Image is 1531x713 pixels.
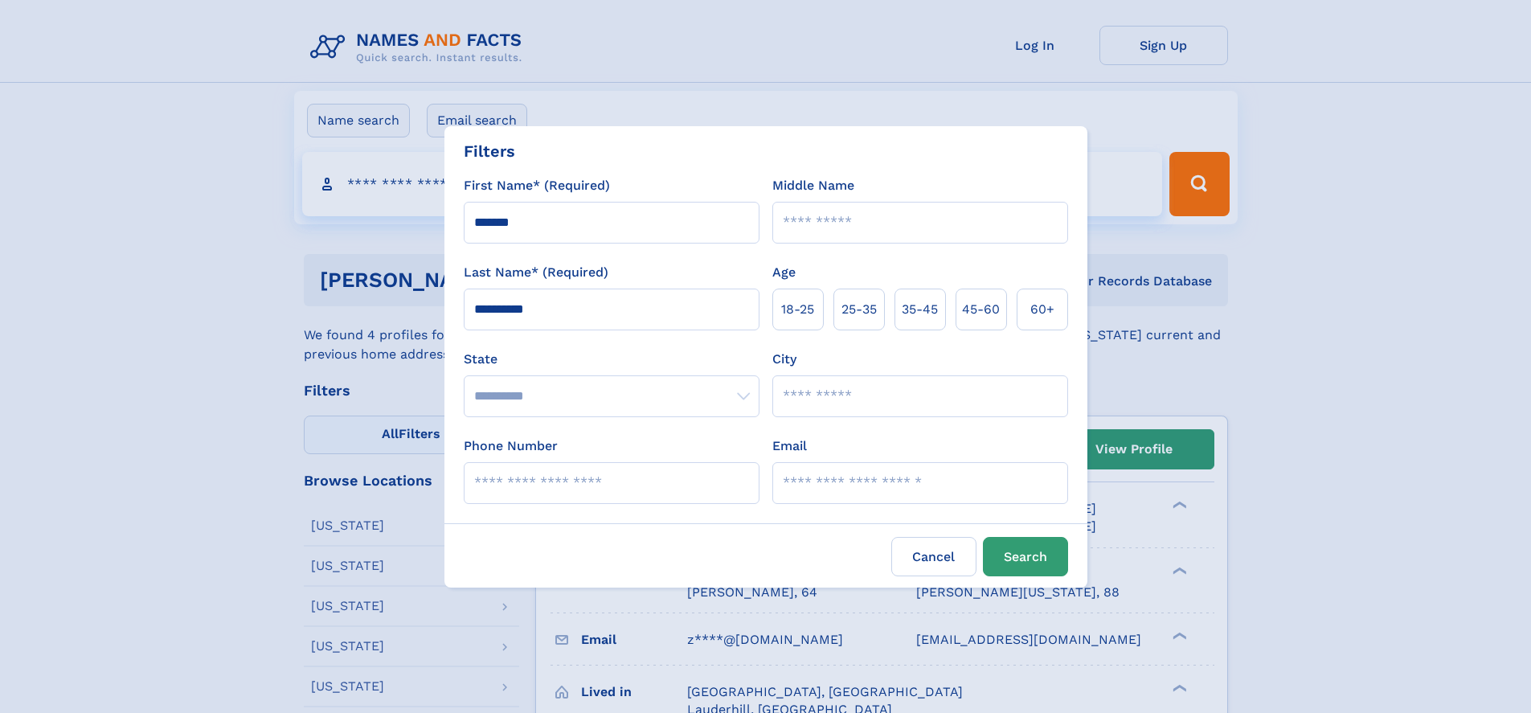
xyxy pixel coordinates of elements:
span: 35‑45 [902,300,938,319]
button: Search [983,537,1068,576]
label: State [464,350,759,369]
label: Age [772,263,796,282]
label: Middle Name [772,176,854,195]
span: 45‑60 [962,300,1000,319]
label: City [772,350,796,369]
label: Cancel [891,537,976,576]
span: 60+ [1030,300,1054,319]
label: Phone Number [464,436,558,456]
span: 25‑35 [841,300,877,319]
label: Last Name* (Required) [464,263,608,282]
label: Email [772,436,807,456]
div: Filters [464,139,515,163]
label: First Name* (Required) [464,176,610,195]
span: 18‑25 [781,300,814,319]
